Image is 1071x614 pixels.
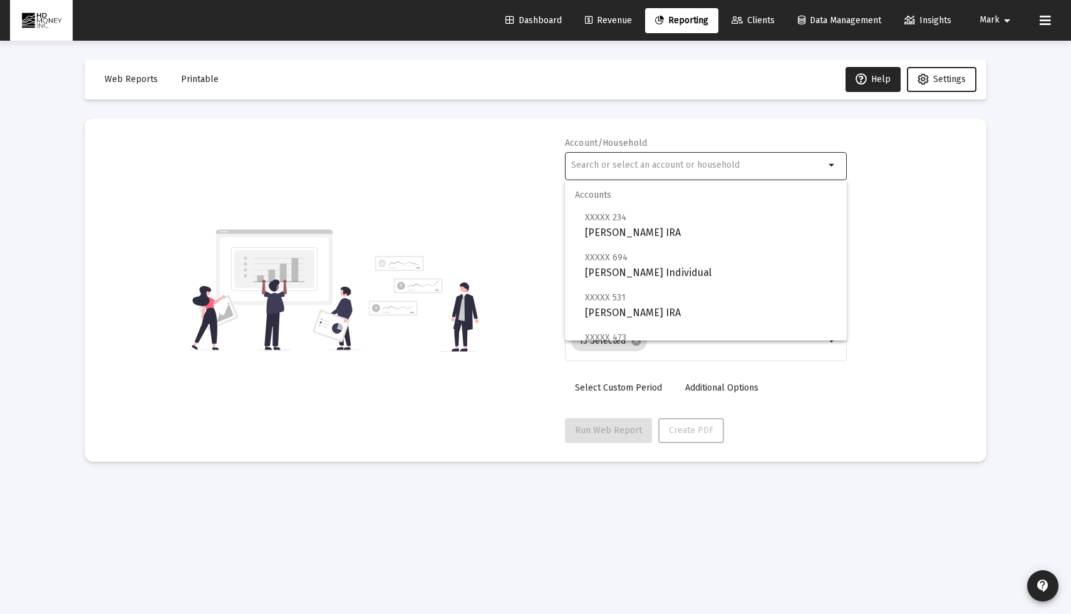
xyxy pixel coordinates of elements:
[685,382,758,393] span: Additional Options
[181,74,219,84] span: Printable
[980,15,1000,26] span: Mark
[585,252,628,263] span: XXXXX 694
[1000,8,1015,33] mat-icon: arrow_drop_down
[732,15,775,26] span: Clients
[19,8,63,33] img: Dashboard
[788,8,891,33] a: Data Management
[505,15,562,26] span: Dashboard
[658,418,724,443] button: Create PDF
[904,15,951,26] span: Insights
[856,74,891,84] span: Help
[95,67,168,92] button: Web Reports
[575,8,642,33] a: Revenue
[495,8,572,33] a: Dashboard
[585,332,626,343] span: XXXXX 473
[965,8,1030,33] button: Mark
[669,425,713,436] span: Create PDF
[585,330,837,361] span: [PERSON_NAME][GEOGRAPHIC_DATA] Individual
[585,250,837,280] span: [PERSON_NAME] Individual
[722,8,785,33] a: Clients
[571,331,647,351] mat-chip: 15 Selected
[825,158,840,173] mat-icon: arrow_drop_down
[655,15,708,26] span: Reporting
[585,210,837,240] span: [PERSON_NAME] IRA
[565,138,648,148] label: Account/Household
[631,335,642,347] mat-icon: cancel
[171,67,229,92] button: Printable
[1035,578,1050,593] mat-icon: contact_support
[585,15,632,26] span: Revenue
[846,67,901,92] button: Help
[933,74,966,84] span: Settings
[105,74,158,84] span: Web Reports
[798,15,881,26] span: Data Management
[585,290,837,320] span: [PERSON_NAME] IRA
[645,8,718,33] a: Reporting
[575,425,642,436] span: Run Web Report
[825,334,840,349] mat-icon: arrow_drop_down
[907,67,976,92] button: Settings
[189,228,361,352] img: reporting
[894,8,961,33] a: Insights
[565,418,652,443] button: Run Web Report
[571,160,825,170] input: Search or select an account or household
[369,256,479,352] img: reporting-alt
[571,329,825,354] mat-chip-list: Selection
[585,292,626,303] span: XXXXX 531
[565,180,847,210] span: Accounts
[585,212,626,223] span: XXXXX 234
[575,382,662,393] span: Select Custom Period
